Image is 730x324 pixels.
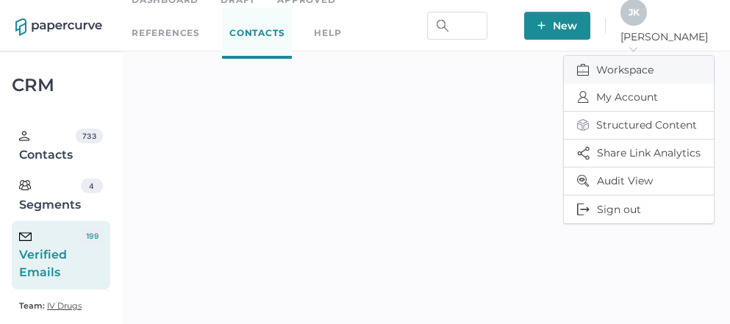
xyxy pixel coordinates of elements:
a: Team: IV Drugs [19,297,82,314]
button: New [524,12,590,40]
div: Verified Emails [19,228,82,281]
img: audit-view-icon.a810f195.svg [577,175,590,187]
button: Audit View [564,168,714,195]
i: arrow_right [628,44,638,54]
img: search.bf03fe8b.svg [437,20,448,32]
span: Share Link Analytics [577,140,701,167]
div: 733 [76,129,102,143]
button: Workspace [564,56,714,84]
img: logOut.833034f2.svg [577,204,590,215]
span: IV Drugs [47,300,82,311]
span: Audit View [577,168,701,195]
button: Structured Content [564,112,714,140]
a: Contacts [222,8,292,59]
span: Structured Content [577,112,701,139]
span: [PERSON_NAME] [620,30,715,57]
div: 4 [81,179,103,193]
span: My Account [577,84,701,111]
img: segments.b9481e3d.svg [19,179,31,191]
span: Workspace [577,56,701,84]
img: share-icon.3dc0fe15.svg [577,146,590,160]
button: Sign out [564,195,714,223]
button: Share Link Analytics [564,140,714,168]
input: Search Workspace [427,12,487,40]
img: person.20a629c4.svg [19,131,29,141]
div: Contacts [19,129,76,164]
img: plus-white.e19ec114.svg [537,21,545,29]
span: New [537,12,577,40]
div: 199 [82,228,102,243]
img: breifcase.848d6bc8.svg [577,64,589,76]
div: help [314,25,341,41]
img: email-icon-black.c777dcea.svg [19,232,32,241]
div: Segments [19,179,81,214]
a: References [132,25,200,41]
button: My Account [564,84,714,112]
img: structured-content-icon.764794f5.svg [577,119,589,131]
span: Sign out [577,195,701,223]
span: J K [629,7,640,18]
div: CRM [12,79,110,92]
img: profileIcon.c7730c57.svg [577,91,589,103]
img: papercurve-logo-colour.7244d18c.svg [15,18,102,36]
